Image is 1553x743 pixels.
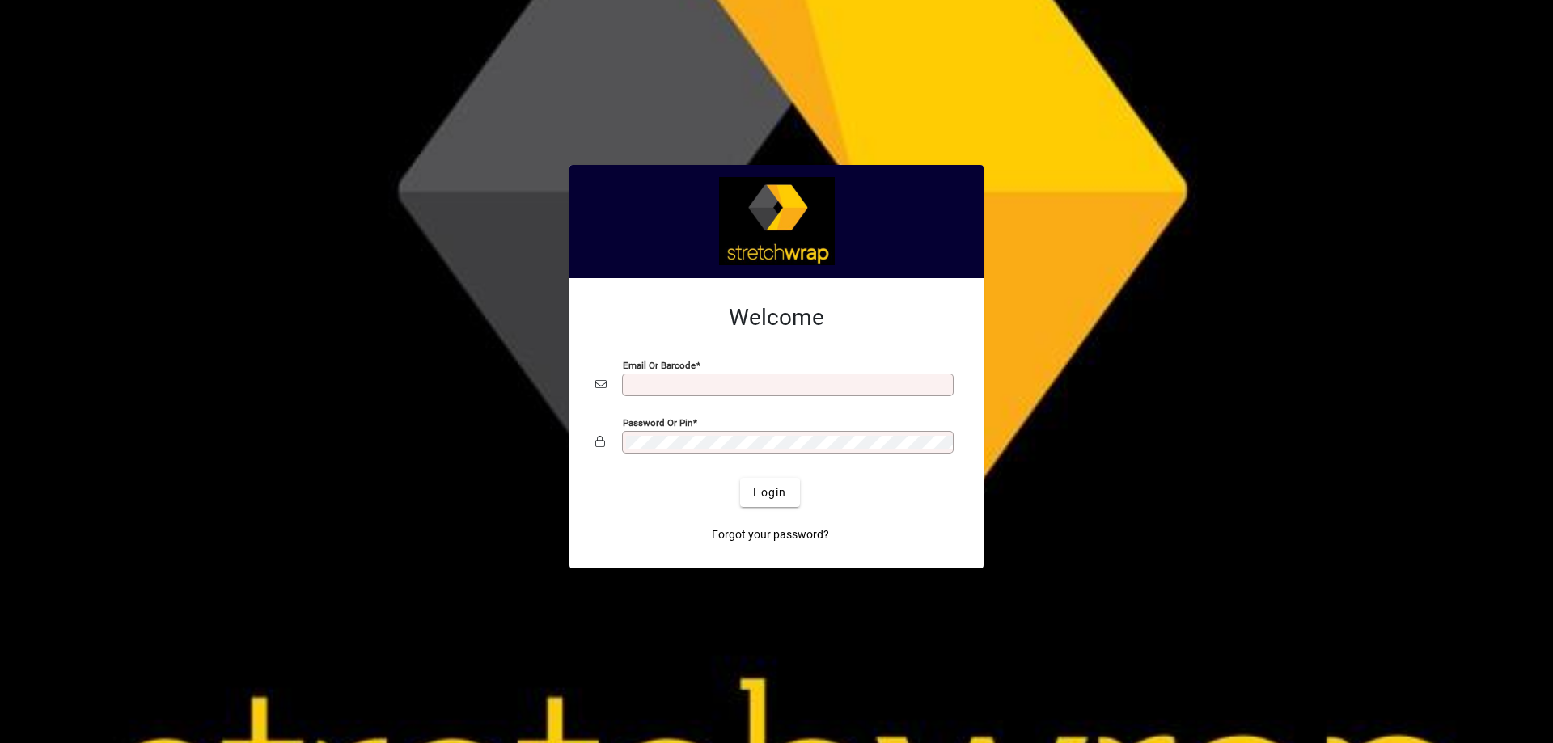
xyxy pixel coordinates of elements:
mat-label: Email or Barcode [623,360,696,371]
span: Forgot your password? [712,526,829,543]
mat-label: Password or Pin [623,417,692,428]
a: Forgot your password? [705,520,836,549]
h2: Welcome [595,304,958,331]
button: Login [740,478,799,507]
span: Login [753,484,786,501]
